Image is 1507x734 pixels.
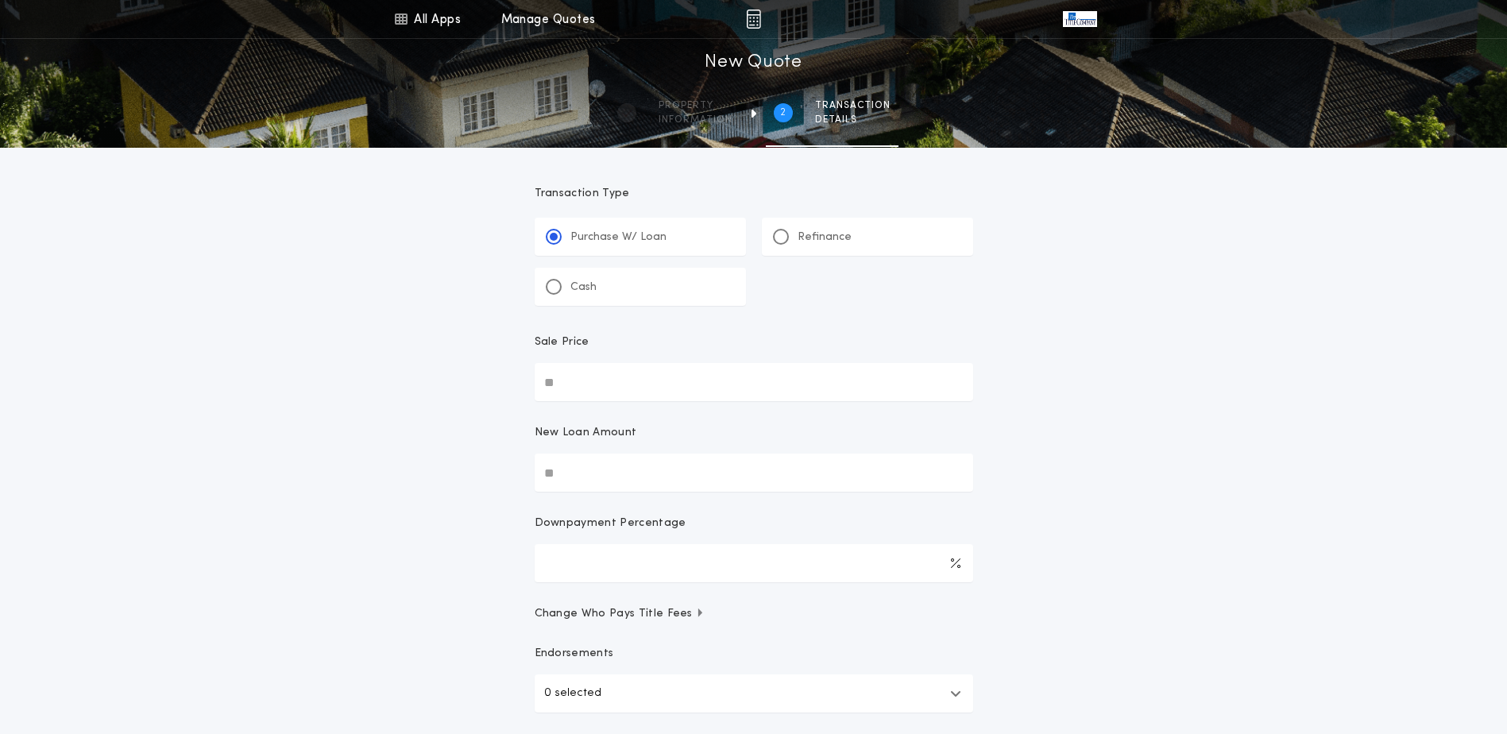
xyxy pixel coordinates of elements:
input: Sale Price [535,363,973,401]
p: Endorsements [535,646,973,662]
img: img [746,10,761,29]
span: Property [659,99,732,112]
button: Change Who Pays Title Fees [535,606,973,622]
p: New Loan Amount [535,425,637,441]
p: 0 selected [544,684,601,703]
span: details [815,114,891,126]
p: Downpayment Percentage [535,516,686,531]
button: 0 selected [535,674,973,713]
h1: New Quote [705,50,802,75]
p: Cash [570,280,597,296]
span: Change Who Pays Title Fees [535,606,705,622]
input: Downpayment Percentage [535,544,973,582]
h2: 2 [780,106,786,119]
p: Sale Price [535,334,589,350]
p: Purchase W/ Loan [570,230,667,245]
p: Transaction Type [535,186,973,202]
img: vs-icon [1063,11,1096,27]
p: Refinance [798,230,852,245]
span: information [659,114,732,126]
input: New Loan Amount [535,454,973,492]
span: Transaction [815,99,891,112]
